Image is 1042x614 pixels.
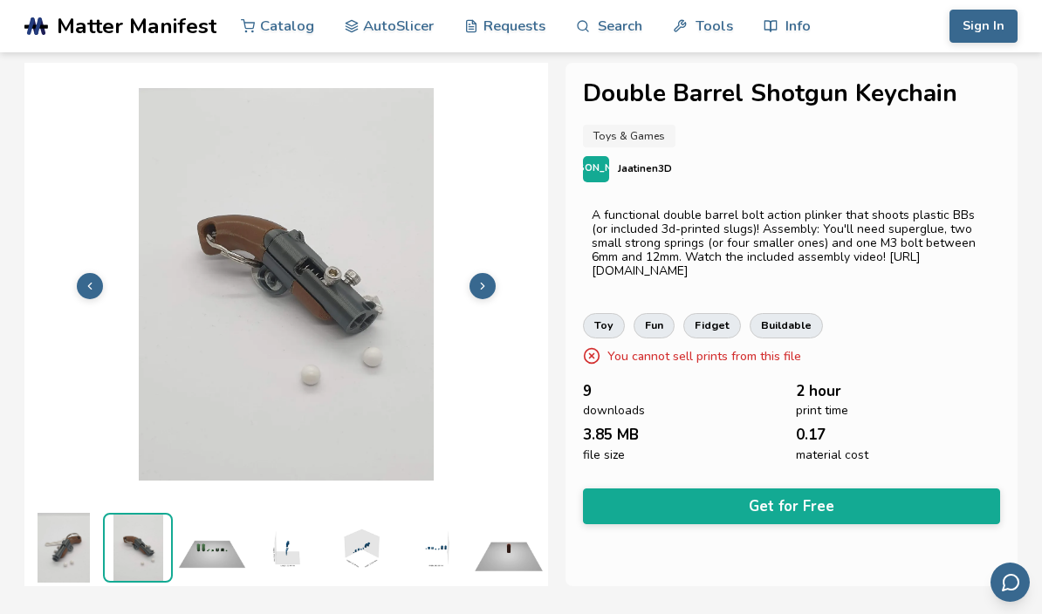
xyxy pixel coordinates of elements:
[618,160,672,178] p: Jaatinen3D
[583,448,625,462] span: file size
[400,513,470,583] img: 1_3D_Dimensions
[474,513,544,583] img: 2_Print_Preview
[583,125,675,147] a: Toys & Games
[592,208,991,278] div: A functional double barrel bolt action plinker that shoots plastic BBs (or included 3d-printed sl...
[57,14,216,38] span: Matter Manifest
[750,313,823,338] a: buildable
[251,513,321,583] img: 1_3D_Dimensions
[796,404,848,418] span: print time
[796,426,826,443] span: 0.17
[796,383,841,399] span: 2 hour
[583,383,592,399] span: 9
[326,513,395,583] img: 1_3D_Dimensions
[607,347,801,365] p: You cannot sell prints from this file
[555,163,637,174] span: [PERSON_NAME]
[583,313,625,338] a: toy
[949,10,1018,43] button: Sign In
[583,80,1000,107] h1: Double Barrel Shotgun Keychain
[796,448,868,462] span: material cost
[583,426,639,443] span: 3.85 MB
[991,563,1030,602] button: Send feedback via email
[583,488,1000,524] button: Get for Free
[177,513,247,583] img: 1_Print_Preview
[583,404,645,418] span: downloads
[683,313,741,338] a: fidget
[634,313,675,338] a: fun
